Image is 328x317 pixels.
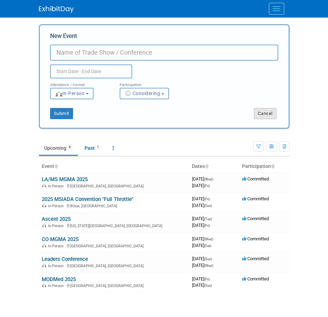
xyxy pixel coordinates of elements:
[42,223,186,228] div: [US_STATE][GEOGRAPHIC_DATA], [GEOGRAPHIC_DATA]
[192,263,213,268] span: [DATE]
[204,264,213,268] span: (Wed)
[48,284,66,288] span: In-Person
[214,236,215,241] span: -
[125,91,160,96] span: Considering
[192,176,215,181] span: [DATE]
[42,203,186,208] div: Biloxi, [GEOGRAPHIC_DATA]
[192,203,212,208] span: [DATE]
[50,45,278,61] input: Name of Trade Show / Conference
[271,163,274,169] a: Sort by Participation Type
[204,237,213,241] span: (Wed)
[42,224,46,227] img: In-Person Event
[205,163,208,169] a: Sort by Start Date
[204,244,211,248] span: (Sat)
[42,216,71,222] a: Ascent 2025
[204,217,212,221] span: (Tue)
[189,161,239,172] th: Dates
[242,236,269,241] span: Committed
[48,204,66,208] span: In-Person
[213,216,214,221] span: -
[42,264,46,267] img: In-Person Event
[42,276,76,283] a: MODMed 2025
[42,243,186,248] div: [GEOGRAPHIC_DATA], [GEOGRAPHIC_DATA]
[42,256,88,262] a: Leaders Conference
[42,284,46,287] img: In-Person Event
[242,196,269,201] span: Committed
[79,141,106,155] a: Past1
[242,176,269,181] span: Committed
[242,276,269,281] span: Committed
[48,244,66,248] span: In-Person
[213,256,214,261] span: -
[192,283,212,288] span: [DATE]
[50,32,77,43] label: New Event
[192,256,214,261] span: [DATE]
[50,108,73,119] button: Submit
[204,177,213,181] span: (Wed)
[204,277,210,281] span: (Fri)
[269,3,284,15] button: Menu
[42,204,46,207] img: In-Person Event
[254,108,277,119] button: Cancel
[204,257,212,261] span: (Sun)
[192,276,212,281] span: [DATE]
[42,176,88,183] a: LA/MS MGMA 2025
[42,244,46,247] img: In-Person Event
[120,88,169,99] button: Considering
[39,141,78,155] a: Upcoming6
[204,197,210,201] span: (Fri)
[95,145,101,150] span: 1
[120,78,179,87] div: Participation:
[192,183,210,188] span: [DATE]
[242,216,269,221] span: Committed
[211,276,212,281] span: -
[204,204,212,208] span: (Sun)
[42,196,134,202] a: 2025 MSIADA Convention "Full Throttle"
[48,264,66,268] span: In-Person
[214,176,215,181] span: -
[48,184,66,188] span: In-Person
[204,284,212,287] span: (Sun)
[42,236,79,242] a: CO MGMA 2025
[54,163,58,169] a: Sort by Event Name
[192,236,215,241] span: [DATE]
[192,216,214,221] span: [DATE]
[211,196,212,201] span: -
[42,263,186,268] div: [GEOGRAPHIC_DATA], [GEOGRAPHIC_DATA]
[67,145,73,150] span: 6
[50,78,109,87] div: Attendance / Format:
[50,64,132,78] input: Start Date - End Date
[50,88,94,99] button: In-Person
[39,161,189,172] th: Event
[42,283,186,288] div: [GEOGRAPHIC_DATA], [GEOGRAPHIC_DATA]
[48,224,66,228] span: In-Person
[42,184,46,187] img: In-Person Event
[42,183,186,188] div: [GEOGRAPHIC_DATA], [GEOGRAPHIC_DATA]
[192,223,210,228] span: [DATE]
[239,161,289,172] th: Participation
[55,91,85,96] span: In-Person
[204,184,210,188] span: (Fri)
[39,6,74,13] img: ExhibitDay
[192,196,212,201] span: [DATE]
[192,243,211,248] span: [DATE]
[204,224,210,227] span: (Fri)
[242,256,269,261] span: Committed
